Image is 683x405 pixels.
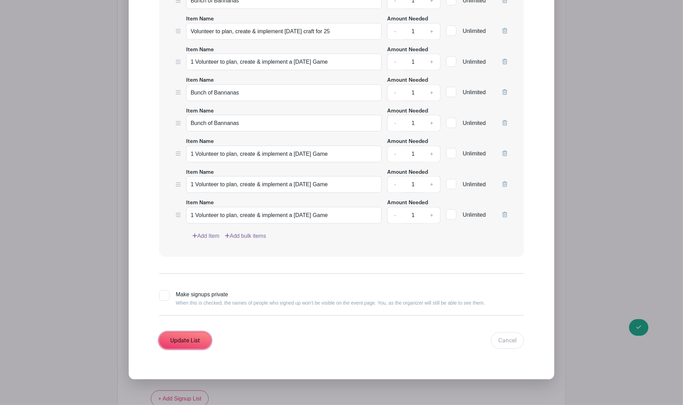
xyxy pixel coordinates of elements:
[387,146,403,162] a: -
[186,107,214,115] label: Item Name
[423,176,440,193] a: +
[387,54,403,70] a: -
[186,115,382,132] input: e.g. Snacks or Check-in Attendees
[186,84,382,101] input: e.g. Snacks or Check-in Attendees
[423,207,440,224] a: +
[387,169,428,177] label: Amount Needed
[423,54,440,70] a: +
[387,84,403,101] a: -
[176,290,485,307] div: Make signups private
[176,300,485,306] small: When this is checked, the names of people who signed up won’t be visible on the event page. You, ...
[463,181,486,187] span: Unlimited
[186,146,382,162] input: e.g. Snacks or Check-in Attendees
[186,207,382,224] input: e.g. Snacks or Check-in Attendees
[423,84,440,101] a: +
[463,28,486,34] span: Unlimited
[387,76,428,84] label: Amount Needed
[186,23,382,40] input: e.g. Snacks or Check-in Attendees
[423,146,440,162] a: +
[387,23,403,40] a: -
[186,199,214,207] label: Item Name
[186,169,214,177] label: Item Name
[387,199,428,207] label: Amount Needed
[192,232,219,240] a: Add Item
[387,207,403,224] a: -
[186,46,214,54] label: Item Name
[225,232,266,240] a: Add bulk items
[186,54,382,70] input: e.g. Snacks or Check-in Attendees
[387,107,428,115] label: Amount Needed
[186,76,214,84] label: Item Name
[463,89,486,95] span: Unlimited
[186,138,214,146] label: Item Name
[387,138,428,146] label: Amount Needed
[463,212,486,218] span: Unlimited
[423,115,440,132] a: +
[387,115,403,132] a: -
[159,332,211,349] input: Update List
[387,15,428,23] label: Amount Needed
[463,120,486,126] span: Unlimited
[463,151,486,156] span: Unlimited
[491,332,524,349] a: Cancel
[387,176,403,193] a: -
[387,46,428,54] label: Amount Needed
[423,23,440,40] a: +
[186,15,214,23] label: Item Name
[463,59,486,65] span: Unlimited
[186,176,382,193] input: e.g. Snacks or Check-in Attendees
